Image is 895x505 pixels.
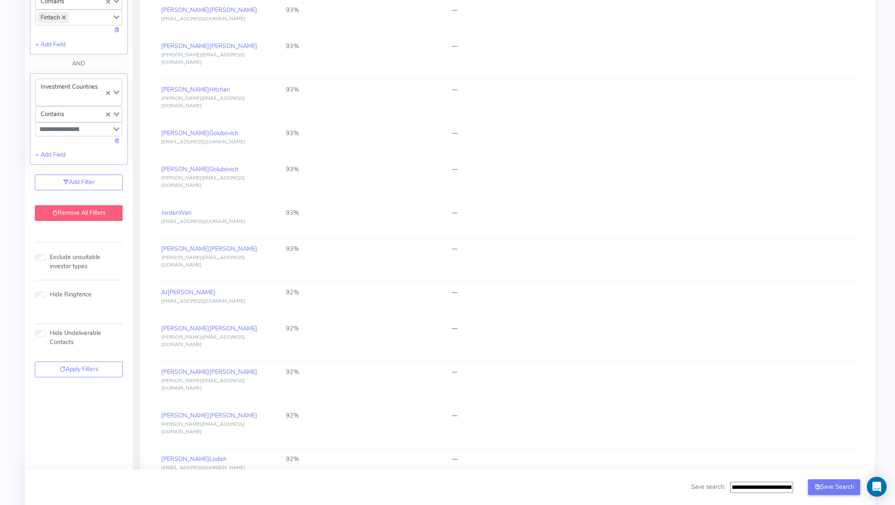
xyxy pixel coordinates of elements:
span: [EMAIL_ADDRESS][DOMAIN_NAME] [161,464,245,471]
td: — [445,79,860,123]
a: Remove All Filters [35,205,123,221]
input: Search for option [68,108,104,120]
div: 93% [286,42,439,51]
td: — [445,36,860,79]
button: Deselect Fintech [62,15,66,19]
a: Delete this field [114,136,120,145]
a: Add Filter [35,175,123,190]
span: [PERSON_NAME][EMAIL_ADDRESS][DOMAIN_NAME] [161,95,245,109]
input: Search for option [36,94,104,104]
div: 93% [286,129,439,138]
div: 93% [286,245,439,254]
div: 92% [286,288,439,297]
span: [PERSON_NAME][EMAIL_ADDRESS][DOMAIN_NAME] [161,377,245,391]
span: AND [72,59,85,68]
div: Search for option [35,122,122,136]
a: [PERSON_NAME][PERSON_NAME] [161,411,257,420]
span: [EMAIL_ADDRESS][DOMAIN_NAME] [161,15,245,22]
span: [EMAIL_ADDRESS][DOMAIN_NAME] [161,298,245,304]
span: [EMAIL_ADDRESS][DOMAIN_NAME] [161,218,245,225]
a: [PERSON_NAME]Golubovich [161,165,238,173]
span: Golubovich [209,129,238,137]
button: Apply Filters [35,362,123,377]
label: Exclude unsuitable investor types [50,253,123,271]
button: Clear Selected [106,110,110,119]
span: Investment Countries [37,81,101,92]
span: [PERSON_NAME] [209,324,257,333]
a: JordanWan [161,209,191,217]
span: [PERSON_NAME][EMAIL_ADDRESS][DOMAIN_NAME] [161,254,245,268]
div: 93% [286,209,439,218]
a: [PERSON_NAME][PERSON_NAME] [161,42,257,50]
a: [PERSON_NAME]Lodish [161,455,227,463]
a: [PERSON_NAME]Hitchan [161,85,230,94]
span: [PERSON_NAME] [209,411,257,420]
td: — [445,318,860,361]
div: Search for option [35,79,122,107]
span: [PERSON_NAME] [209,368,257,376]
span: Hitchan [209,85,230,94]
div: 93% [286,85,439,95]
a: [PERSON_NAME][PERSON_NAME] [161,368,257,376]
div: 92% [286,455,439,464]
button: Clear Selected [106,88,110,97]
button: Save Search [808,479,860,495]
span: [PERSON_NAME] [167,288,215,296]
span: [PERSON_NAME] [209,42,257,50]
span: Fintech [37,12,69,23]
span: Save search: [691,483,725,491]
input: Search for option [36,124,111,134]
span: [PERSON_NAME][EMAIL_ADDRESS][DOMAIN_NAME] [161,334,245,348]
label: Hide Ringfence [50,290,92,299]
div: 92% [286,368,439,377]
a: Delete this field [114,25,120,34]
span: Lodish [209,455,227,463]
a: [PERSON_NAME][PERSON_NAME] [161,324,257,333]
a: [PERSON_NAME][PERSON_NAME] [161,245,257,253]
span: Contains [37,108,68,120]
span: [PERSON_NAME] [209,6,257,14]
a: + Add Field [35,151,65,159]
a: + Add Field [35,40,65,49]
a: [PERSON_NAME][PERSON_NAME] [161,6,257,14]
div: 93% [286,6,439,15]
label: Hide Undeliverable Contacts [50,329,123,347]
input: Search for option [70,12,111,23]
td: — [445,361,860,405]
span: [EMAIL_ADDRESS][DOMAIN_NAME] [161,138,245,145]
a: [PERSON_NAME]Golubovich [161,129,238,137]
div: 92% [286,324,439,333]
span: Wan [179,209,191,217]
td: — [445,282,860,318]
div: 92% [286,411,439,420]
span: Golubovich [209,165,238,173]
div: Search for option [35,106,122,122]
td: — [445,448,860,484]
span: [PERSON_NAME][EMAIL_ADDRESS][DOMAIN_NAME] [161,175,245,189]
div: Search for option [35,10,122,25]
span: [PERSON_NAME][EMAIL_ADDRESS][DOMAIN_NAME] [161,51,245,66]
td: — [445,405,860,448]
div: Open Intercom Messenger [867,477,887,497]
div: 93% [286,165,439,174]
span: [PERSON_NAME] [209,245,257,253]
td: — [445,123,860,159]
td: — [445,158,860,202]
span: [PERSON_NAME][EMAIL_ADDRESS][DOMAIN_NAME] [161,421,245,435]
td: — [445,202,860,238]
a: AJ[PERSON_NAME] [161,288,215,296]
td: — [445,238,860,282]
